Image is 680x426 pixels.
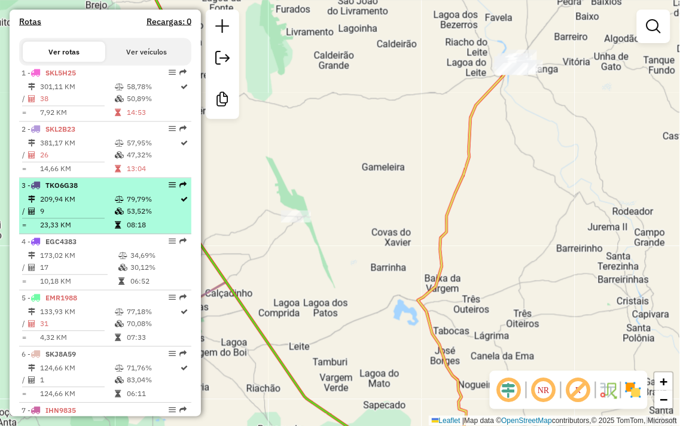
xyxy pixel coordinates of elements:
i: Total de Atividades [28,208,35,215]
button: Ver veículos [105,42,188,62]
td: 71,76% [126,363,180,375]
em: Opções [169,407,176,414]
i: Distância Total [28,252,35,260]
i: % de utilização do peso [118,252,127,260]
i: % de utilização da cubagem [115,377,124,384]
img: Fluxo de ruas [599,381,618,400]
i: % de utilização do peso [115,140,124,147]
td: / [22,93,28,105]
i: Total de Atividades [28,321,35,328]
button: Ver rotas [23,42,105,62]
em: Opções [169,294,176,302]
td: 47,32% [126,150,180,162]
i: Tempo total em rota [115,391,121,398]
td: = [22,276,28,288]
span: 7 - [22,406,76,415]
i: % de utilização da cubagem [115,208,124,215]
td: = [22,107,28,119]
a: Nova sessão e pesquisa [211,14,234,41]
span: 5 - [22,294,77,303]
span: Ocultar NR [529,376,558,404]
span: SKL2B23 [45,125,75,134]
td: 31 [39,318,114,330]
td: 77,18% [126,306,180,318]
i: % de utilização do peso [115,365,124,372]
em: Rota exportada [179,407,187,414]
i: Rota otimizada [181,365,188,372]
i: Rota otimizada [181,140,188,147]
i: Total de Atividades [28,152,35,159]
td: 301,11 KM [39,81,114,93]
span: SKL5H25 [45,69,76,78]
span: Exibir rótulo [564,376,593,404]
i: Tempo total em rota [115,222,121,229]
span: 2 - [22,125,75,134]
img: Exibir/Ocultar setores [624,381,643,400]
span: 6 - [22,350,76,359]
h4: Recargas: 0 [147,17,191,27]
td: = [22,388,28,400]
i: Distância Total [28,140,35,147]
td: 1 [39,375,114,387]
td: 173,02 KM [39,250,118,262]
em: Opções [169,182,176,189]
em: Rota exportada [179,126,187,133]
i: % de utilização do peso [115,84,124,91]
span: 3 - [22,181,78,190]
span: Ocultar deslocamento [495,376,523,404]
td: 10,18 KM [39,276,118,288]
td: 30,12% [130,262,187,274]
td: 124,66 KM [39,363,114,375]
i: Tempo total em rota [118,278,124,285]
i: Total de Atividades [28,377,35,384]
span: EGC4383 [45,238,77,247]
td: 381,17 KM [39,138,114,150]
em: Opções [169,126,176,133]
td: / [22,262,28,274]
td: 4,32 KM [39,332,114,344]
td: / [22,206,28,218]
td: 06:52 [130,276,187,288]
i: Distância Total [28,309,35,316]
em: Rota exportada [179,69,187,77]
td: / [22,150,28,162]
td: 07:33 [126,332,180,344]
i: Total de Atividades [28,96,35,103]
td: = [22,332,28,344]
i: % de utilização do peso [115,309,124,316]
span: − [660,392,668,407]
td: 83,04% [126,375,180,387]
span: EMR1988 [45,294,77,303]
a: Exibir filtros [642,14,666,38]
em: Rota exportada [179,294,187,302]
i: Distância Total [28,196,35,203]
i: % de utilização do peso [115,196,124,203]
td: 9 [39,206,114,218]
em: Opções [169,69,176,77]
td: 23,33 KM [39,220,114,232]
a: OpenStreetMap [502,416,553,425]
td: 13:04 [126,163,180,175]
i: Rota otimizada [181,84,188,91]
td: 38 [39,93,114,105]
td: 14,66 KM [39,163,114,175]
a: Zoom in [655,373,673,391]
span: SKJ8A59 [45,350,76,359]
span: TKO6G38 [45,181,78,190]
td: 209,94 KM [39,194,114,206]
td: = [22,220,28,232]
td: 133,93 KM [39,306,114,318]
i: % de utilização da cubagem [115,321,124,328]
a: Criar modelo [211,87,234,114]
em: Opções [169,238,176,245]
span: IHN9835 [45,406,76,415]
span: 1 - [22,69,76,78]
i: Tempo total em rota [115,334,121,342]
i: % de utilização da cubagem [115,152,124,159]
a: Exportar sessão [211,46,234,73]
td: = [22,163,28,175]
i: Total de Atividades [28,264,35,272]
td: 26 [39,150,114,162]
em: Rota exportada [179,182,187,189]
td: 06:11 [126,388,180,400]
